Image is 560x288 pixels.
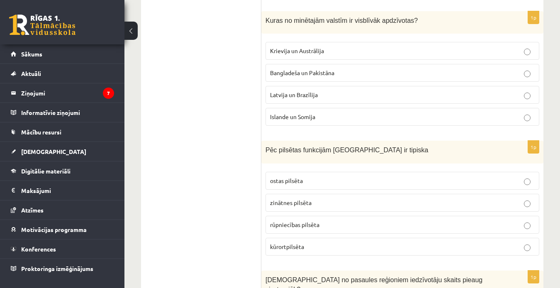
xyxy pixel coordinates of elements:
[528,140,539,154] p: 1p
[270,243,304,250] span: kūrortpilsēta
[21,206,44,214] span: Atzīmes
[21,226,87,233] span: Motivācijas programma
[528,270,539,283] p: 1p
[11,200,114,220] a: Atzīmes
[21,265,93,272] span: Proktoringa izmēģinājums
[103,88,114,99] i: 7
[524,49,531,55] input: Krievija un Austrālija
[21,103,114,122] legend: Informatīvie ziņojumi
[21,50,42,58] span: Sākums
[21,148,86,155] span: [DEMOGRAPHIC_DATA]
[11,239,114,259] a: Konferences
[270,199,312,206] span: zinātnes pilsēta
[524,115,531,121] input: Islande un Somija
[524,200,531,207] input: zinātnes pilsēta
[524,244,531,251] input: kūrortpilsēta
[270,221,319,228] span: rūpniecības pilsēta
[11,44,114,63] a: Sākums
[21,128,61,136] span: Mācību resursi
[11,220,114,239] a: Motivācijas programma
[265,17,418,24] span: Kuras no minētajām valstīm ir visblīvāk apdzīvotas?
[11,122,114,142] a: Mācību resursi
[270,91,318,98] span: Latvija un Brazīlija
[270,47,324,54] span: Krievija un Austrālija
[11,259,114,278] a: Proktoringa izmēģinājums
[270,177,303,184] span: ostas pilsēta
[11,103,114,122] a: Informatīvie ziņojumi
[11,161,114,181] a: Digitālie materiāli
[11,142,114,161] a: [DEMOGRAPHIC_DATA]
[11,64,114,83] a: Aktuāli
[270,69,334,76] span: Bangladeša un Pakistāna
[21,70,41,77] span: Aktuāli
[524,222,531,229] input: rūpniecības pilsēta
[11,83,114,103] a: Ziņojumi7
[270,113,315,120] span: Islande un Somija
[11,181,114,200] a: Maksājumi
[265,146,428,154] span: Pēc pilsētas funkcijām [GEOGRAPHIC_DATA] ir tipiska
[9,15,75,35] a: Rīgas 1. Tālmācības vidusskola
[524,93,531,99] input: Latvija un Brazīlija
[524,178,531,185] input: ostas pilsēta
[21,167,71,175] span: Digitālie materiāli
[21,181,114,200] legend: Maksājumi
[21,83,114,103] legend: Ziņojumi
[524,71,531,77] input: Bangladeša un Pakistāna
[528,11,539,24] p: 1p
[21,245,56,253] span: Konferences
